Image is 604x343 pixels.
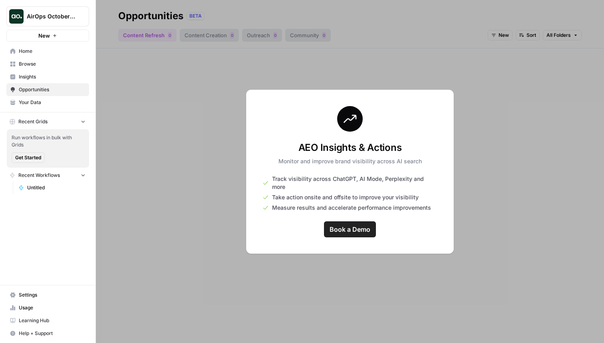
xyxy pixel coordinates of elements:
a: Browse [6,58,89,70]
span: Settings [19,291,85,299]
span: Track visibility across ChatGPT, AI Mode, Perplexity and more [272,175,437,191]
span: Get Started [15,154,41,161]
p: Monitor and improve brand visibility across AI search [278,157,422,165]
h3: AEO Insights & Actions [278,141,422,154]
span: Browse [19,60,85,68]
button: Workspace: AirOps October Cohort [6,6,89,26]
span: Insights [19,73,85,80]
span: Run workflows in bulk with Grids [12,134,84,148]
a: Home [6,45,89,58]
button: Help + Support [6,327,89,340]
button: Recent Grids [6,116,89,128]
span: Take action onsite and offsite to improve your visibility [272,193,419,201]
a: Book a Demo [324,221,376,237]
span: Help + Support [19,330,85,337]
span: Opportunities [19,86,85,93]
img: AirOps October Cohort Logo [9,9,24,24]
button: Recent Workflows [6,169,89,181]
span: Measure results and accelerate performance improvements [272,204,431,212]
span: Home [19,48,85,55]
span: Learning Hub [19,317,85,324]
button: Get Started [12,152,45,163]
span: Untitled [27,184,85,191]
span: AirOps October Cohort [27,12,75,20]
span: Book a Demo [330,225,370,234]
button: New [6,30,89,42]
a: Settings [6,289,89,301]
a: Learning Hub [6,314,89,327]
span: Your Data [19,99,85,106]
span: Recent Workflows [18,172,60,179]
a: Usage [6,301,89,314]
a: Untitled [15,181,89,194]
span: New [38,32,50,40]
a: Opportunities [6,83,89,96]
a: Insights [6,70,89,83]
span: Usage [19,304,85,311]
span: Recent Grids [18,118,48,125]
a: Your Data [6,96,89,109]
